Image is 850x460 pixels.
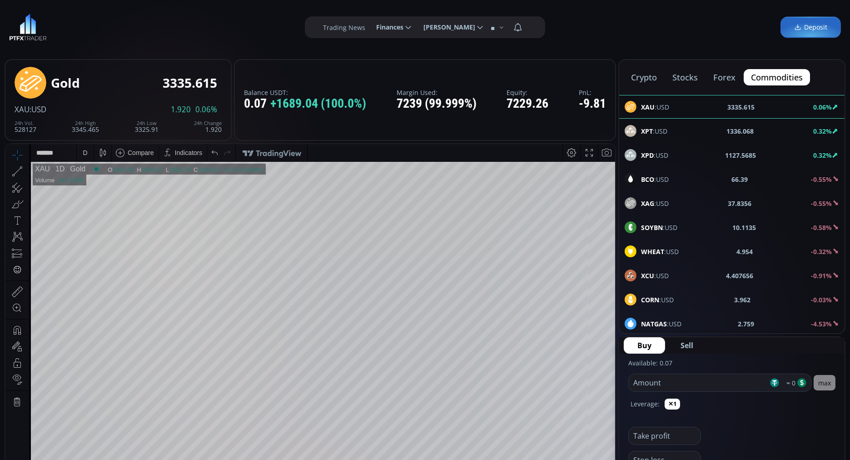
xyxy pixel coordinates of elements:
[727,126,754,136] b: 1336.068
[641,295,659,304] b: CORN
[9,14,47,41] img: LOGO
[397,89,477,96] label: Margin Used:
[641,271,669,280] span: :USD
[59,21,80,29] div: Gold
[575,361,590,378] div: Toggle Log Scale
[681,340,693,351] span: Sell
[21,340,25,352] div: Hide Drawings Toolbar
[503,361,553,378] button: 14:24:53 (UTC)
[628,359,672,367] label: Available: 0.07
[507,366,550,373] span: 14:24:53 (UTC)
[30,33,49,40] div: Volume
[30,104,46,115] span: :USD
[811,247,832,256] b: -0.32%
[51,76,80,90] div: Gold
[562,361,575,378] div: Toggle Percentage
[160,22,164,29] div: L
[593,366,605,373] div: auto
[780,17,841,38] a: Deposit
[578,366,587,373] div: log
[33,366,40,373] div: 5y
[107,22,129,29] div: 3333.70
[813,151,832,160] b: 0.32%
[641,271,654,280] b: XCU
[641,247,664,256] b: WHEAT
[641,175,669,184] span: :USD
[813,127,832,135] b: 0.32%
[637,340,651,351] span: Buy
[732,175,748,184] b: 66.39
[641,151,654,160] b: XPD
[164,22,185,29] div: 3325.79
[131,22,136,29] div: H
[744,69,810,85] button: commodities
[811,175,832,184] b: -0.55%
[8,121,15,130] div: 
[624,69,664,85] button: crypto
[590,361,608,378] div: Toggle Auto Scale
[323,23,365,32] label: Trading News
[811,295,832,304] b: -0.03%
[72,120,99,133] div: 3345.465
[665,69,705,85] button: stocks
[579,97,606,111] div: -9.81
[370,18,403,36] span: Finances
[811,223,832,232] b: -0.58%
[195,105,217,114] span: 0.06%
[737,247,753,256] b: 4.954
[641,199,669,208] span: :USD
[397,97,477,111] div: 7239 (99.999%)
[53,33,78,40] div: 141.705K
[811,320,832,328] b: -4.53%
[15,104,30,115] span: XAU
[641,126,667,136] span: :USD
[122,361,136,378] div: Go to
[641,175,654,184] b: BCO
[728,199,752,208] b: 37.8356
[30,21,45,29] div: XAU
[811,271,832,280] b: -0.91%
[72,120,99,126] div: 24h High
[726,150,756,160] b: 1127.5685
[74,366,83,373] div: 1m
[507,89,548,96] label: Equity:
[641,320,667,328] b: NATGAS
[417,18,475,36] span: [PERSON_NAME]
[45,21,59,29] div: 1D
[641,150,668,160] span: :USD
[738,319,755,329] b: 2.759
[783,378,795,388] span: ≈ 0
[579,89,606,96] label: PnL:
[135,120,159,126] div: 24h Low
[794,23,827,32] span: Deposit
[270,97,366,111] span: +1689.04 (100.0%)
[732,223,756,232] b: 10.1135
[641,295,674,305] span: :USD
[631,399,660,409] label: Leverage:
[171,105,191,114] span: 1.920
[507,97,548,111] div: 7229.26
[89,366,97,373] div: 5d
[59,366,68,373] div: 3m
[244,89,366,96] label: Balance USDT:
[136,22,158,29] div: 3345.47
[169,5,197,12] div: Indicators
[194,120,222,126] div: 24h Change
[665,399,680,410] button: ✕1
[706,69,743,85] button: forex
[641,223,677,232] span: :USD
[811,199,832,208] b: -0.55%
[641,247,679,256] span: :USD
[194,120,222,133] div: 1.920
[77,5,82,12] div: D
[163,76,217,90] div: 3335.615
[641,127,653,135] b: XPT
[624,337,665,354] button: Buy
[726,271,754,280] b: 4.407656
[15,120,36,133] div: 528127
[193,22,214,29] div: 3335.62
[734,295,751,305] b: 3.962
[87,21,95,29] div: Market open
[641,319,681,329] span: :USD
